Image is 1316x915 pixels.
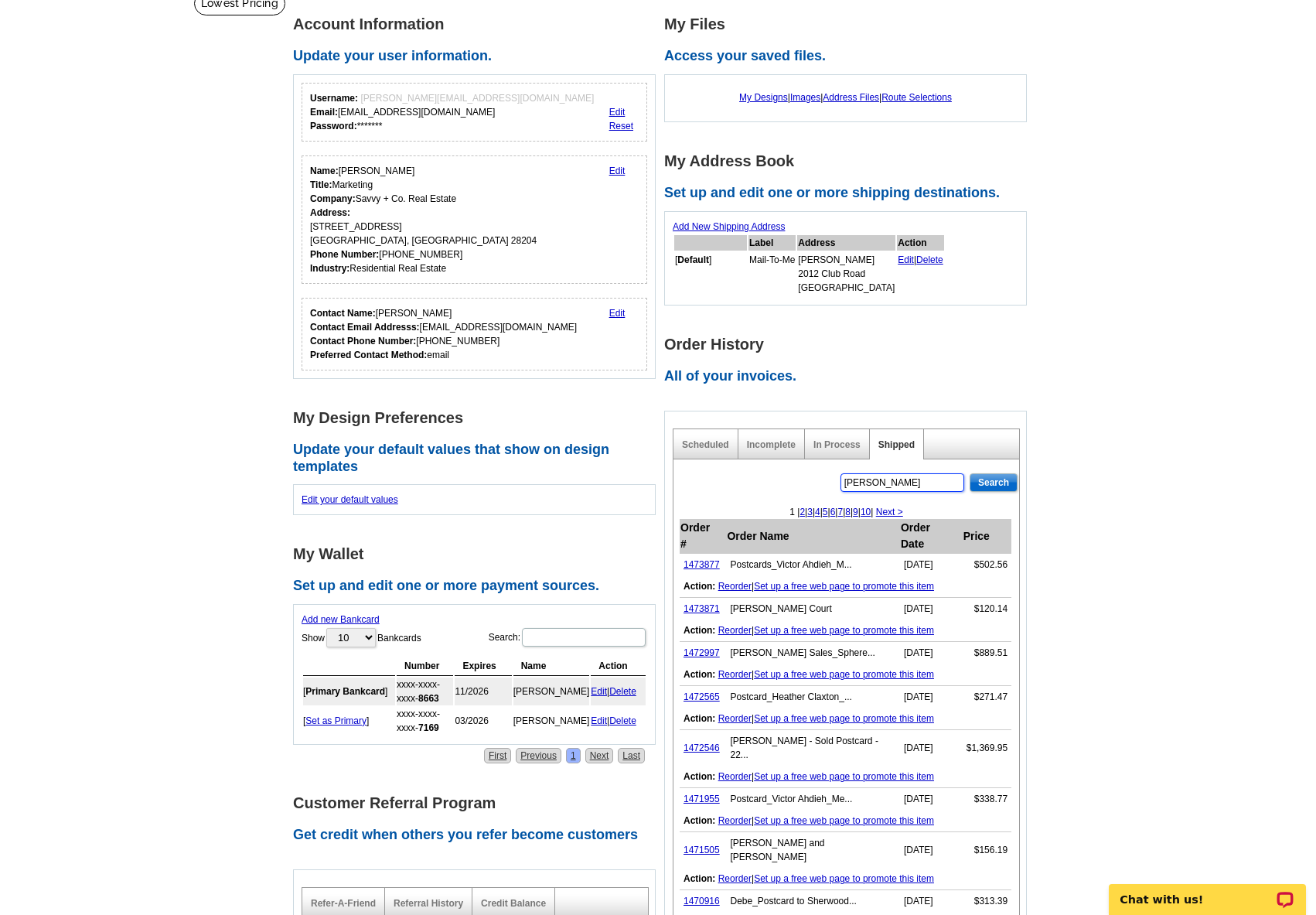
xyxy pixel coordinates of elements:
span: Debe_Postcard to Sherwood Forest [730,896,856,906]
strong: Name: [310,166,339,176]
td: | [897,252,944,295]
td: xxxx-xxxx-xxxx- [397,707,453,735]
td: $313.39 [963,890,1011,913]
a: Next [585,748,614,763]
td: [DATE] [900,890,963,913]
a: 1472565 [684,691,720,702]
td: xxxx-xxxx-xxxx- [397,678,453,705]
a: Set up a free web page to promote this item [754,713,934,724]
a: Incomplete [747,439,796,450]
strong: Password: [310,121,357,131]
span: Postcards_Victor Ahdieh_Merry Oaks Fest_August 2025 [730,559,851,570]
td: | [680,620,1011,642]
td: $156.19 [963,832,1011,869]
td: $502.56 [963,554,1011,576]
a: Add New Shipping Address [673,221,785,232]
strong: Company: [310,193,356,204]
strong: Preferred Contact Method: [310,350,427,360]
a: 9 [853,507,858,517]
th: Action [897,235,944,251]
td: | [680,575,1011,598]
td: [DATE] [900,554,963,576]
h1: My Design Preferences [293,410,664,426]
td: | [680,766,1011,788]
a: Edit [898,254,914,265]
th: Order Date [900,519,963,554]
a: Reorder [718,713,752,724]
th: Address [797,235,895,251]
th: Order Name [726,519,899,554]
b: Action: [684,873,715,884]
a: 1471505 [684,845,720,855]
div: Who should we contact regarding order issues? [302,298,647,370]
td: | [680,868,1011,890]
input: Search: [522,628,646,647]
a: Reorder [718,815,752,826]
strong: Phone Number: [310,249,379,260]
a: Next > [876,507,903,517]
a: 1470916 [684,896,720,906]
h2: Update your default values that show on design templates [293,442,664,475]
strong: Username: [310,93,358,104]
th: Label [748,235,796,251]
a: Credit Balance [481,898,546,909]
a: Reorder [718,873,752,884]
a: Previous [516,748,561,763]
a: 1471955 [684,794,720,804]
a: 1473871 [684,603,720,614]
a: Add new Bankcard [302,614,380,625]
h2: Access your saved files. [664,48,1035,65]
h2: All of your invoices. [664,368,1035,385]
a: 1473877 [684,559,720,570]
span: Postcard_Heather Claxton_Sold_16507 Palisades Commons Dr_Palisades_August 2025 [730,691,851,702]
a: Images [790,92,820,103]
a: Refer-A-Friend [311,898,376,909]
strong: Title: [310,179,332,190]
strong: 7169 [418,722,439,733]
h1: Customer Referral Program [293,795,664,811]
strong: Address: [310,207,350,218]
a: 1472546 [684,743,720,753]
div: Your personal details. [302,155,647,284]
input: Search [970,473,1018,492]
h1: My Address Book [664,153,1035,169]
td: | [680,810,1011,832]
strong: 8663 [418,693,439,704]
a: In Process [813,439,861,450]
a: 7 [837,507,843,517]
h1: Order History [664,336,1035,353]
td: [PERSON_NAME] [513,707,590,735]
td: $338.77 [963,788,1011,811]
a: Reorder [718,771,752,782]
a: 4 [815,507,820,517]
th: Price [963,519,1011,554]
a: 8 [845,507,851,517]
a: Route Selections [881,92,952,103]
a: 2 [799,507,805,517]
td: [ ] [303,678,395,705]
a: Set up a free web page to promote this item [754,815,934,826]
td: [PERSON_NAME] Court [726,598,899,620]
a: Edit [609,107,626,118]
b: Action: [684,625,715,636]
div: [PERSON_NAME] [EMAIL_ADDRESS][DOMAIN_NAME] [PHONE_NUMBER] email [310,306,577,362]
a: Edit [591,715,607,726]
a: Set up a free web page to promote this item [754,669,934,680]
div: 1 | | | | | | | | | | [673,505,1019,519]
a: 10 [861,507,871,517]
td: 03/2026 [455,707,511,735]
b: Action: [684,581,715,592]
a: Set up a free web page to promote this item [754,581,934,592]
a: Set up a free web page to promote this item [754,873,934,884]
td: $889.51 [963,642,1011,664]
td: 11/2026 [455,678,511,705]
div: [EMAIL_ADDRESS][DOMAIN_NAME] ******* [310,91,594,133]
td: [PERSON_NAME] [513,678,590,705]
b: Action: [684,771,715,782]
iframe: LiveChat chat widget [1099,866,1316,915]
select: ShowBankcards [326,628,376,647]
strong: Industry: [310,263,349,274]
a: Reorder [718,669,752,680]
